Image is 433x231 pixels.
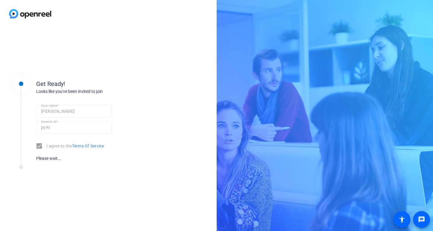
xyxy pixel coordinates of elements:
[36,88,157,95] div: Looks like you've been invited to join
[41,104,57,107] mat-label: Your name
[418,216,425,223] mat-icon: message
[36,155,111,162] div: Please wait...
[41,120,56,123] mat-label: Session ID
[398,216,406,223] mat-icon: accessibility
[36,79,157,88] div: Get Ready!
